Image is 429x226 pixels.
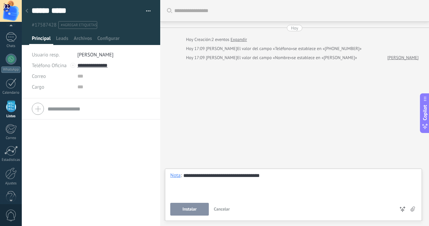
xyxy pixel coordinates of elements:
[1,136,21,140] div: Correo
[97,35,119,45] span: Configurar
[292,54,357,61] span: se establece en «[PERSON_NAME]»
[1,181,21,186] div: Ajustes
[32,60,67,71] button: Teléfono Oficina
[1,114,21,119] div: Listas
[170,203,209,216] button: Instalar
[32,73,46,80] span: Correo
[206,55,237,60] span: Zimram Blanco
[291,25,298,31] div: Hoy
[206,46,237,51] span: Zimram Blanco
[211,36,229,43] span: 2 eventos
[32,71,46,82] button: Correo
[237,45,293,52] span: El valor del campo «Teléfono»
[211,203,233,216] button: Cancelar
[32,22,57,28] span: #17587428
[61,23,97,28] span: #agregar etiquetas
[293,45,362,52] span: se establece en «[PHONE_NUMBER]»
[1,91,21,95] div: Calendario
[422,105,428,120] span: Copilot
[74,35,92,45] span: Archivos
[237,54,292,61] span: El valor del campo «Nombre»
[32,52,60,58] span: Usuario resp.
[183,207,197,212] span: Instalar
[32,35,51,45] span: Principal
[231,36,247,43] a: Expandir
[387,54,419,61] a: [PERSON_NAME]
[1,66,20,73] div: WhatsApp
[181,172,182,179] span: :
[77,52,114,58] span: [PERSON_NAME]
[56,35,68,45] span: Leads
[1,44,21,48] div: Chats
[32,85,44,90] span: Cargo
[186,36,247,43] div: Creación:
[32,82,72,92] div: Cargo
[214,206,230,212] span: Cancelar
[32,62,67,69] span: Teléfono Oficina
[186,36,194,43] div: Hoy
[32,49,72,60] div: Usuario resp.
[1,158,21,162] div: Estadísticas
[186,45,206,52] div: Hoy 17:09
[186,54,206,61] div: Hoy 17:09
